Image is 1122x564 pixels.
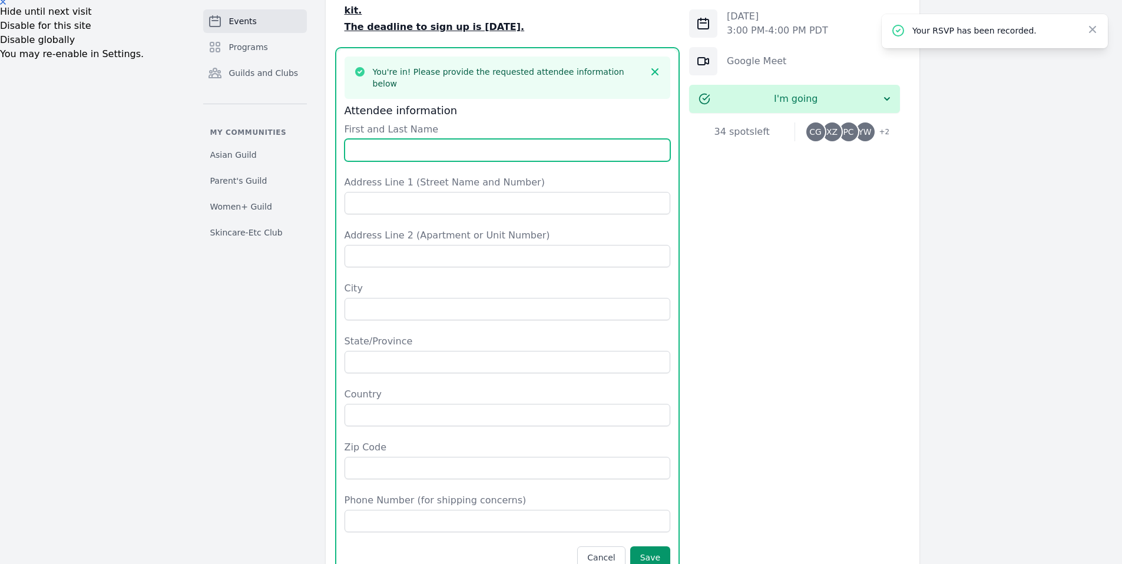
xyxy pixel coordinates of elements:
a: Programs [203,35,307,59]
label: City [345,281,671,296]
h3: Attendee information [345,104,671,118]
span: YW [858,128,871,136]
label: First and Last Name [345,122,671,137]
p: My communities [203,128,307,137]
span: Skincare-Etc Club [210,227,283,238]
label: Address Line 2 (Apartment or Unit Number) [345,228,671,243]
label: State/Province [345,334,671,349]
label: Phone Number (for shipping concerns) [345,493,671,507]
a: Skincare-Etc Club [203,222,307,243]
p: Your RSVP has been recorded. [912,25,1077,37]
a: Women+ Guild [203,196,307,217]
span: Women+ Guild [210,201,272,213]
button: I'm going [689,85,900,113]
h3: You're in! Please provide the requested attendee information below [373,66,643,89]
span: CG [809,128,822,136]
label: Zip Code [345,440,671,454]
label: Country [345,387,671,402]
a: Asian Guild [203,144,307,165]
span: Events [229,15,257,27]
span: I'm going [710,92,881,106]
span: XZ [826,128,838,136]
span: Asian Guild [210,149,257,161]
p: [DATE] [727,9,828,24]
span: + 2 [872,125,890,141]
span: Guilds and Clubs [229,67,299,79]
div: 34 spots left [689,125,795,139]
span: Programs [229,41,268,53]
p: 3:00 PM - 4:00 PM PDT [727,24,828,38]
a: Parent's Guild [203,170,307,191]
span: Parent's Guild [210,175,267,187]
span: PC [843,128,853,136]
nav: Sidebar [203,9,307,243]
a: Guilds and Clubs [203,61,307,85]
label: Address Line 1 (Street Name and Number) [345,175,671,190]
a: Google Meet [727,55,786,67]
a: Events [203,9,307,33]
u: The deadline to sign up is [DATE]. [345,21,525,32]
